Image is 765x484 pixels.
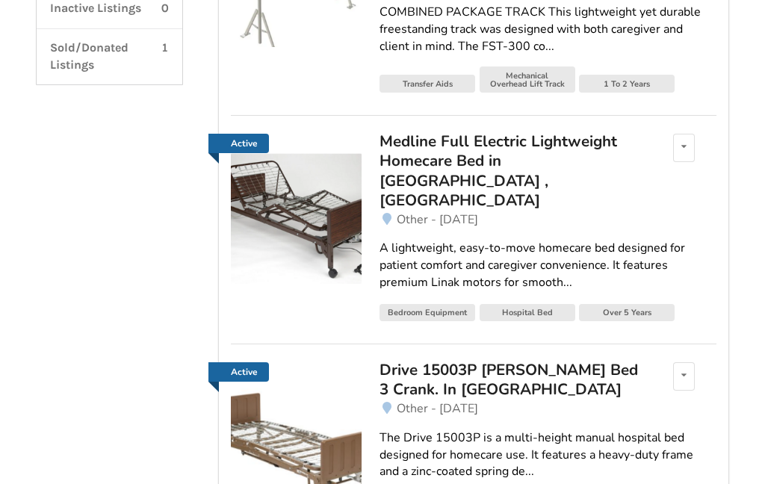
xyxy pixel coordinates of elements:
a: Drive 15003P [PERSON_NAME] Bed 3 Crank. In [GEOGRAPHIC_DATA] [380,362,641,400]
div: Mechanical Overhead Lift Track [480,66,575,93]
div: Drive 15003P [PERSON_NAME] Bed 3 Crank. In [GEOGRAPHIC_DATA] [380,360,641,400]
div: Bedroom Equipment [380,304,475,322]
div: Medline Full Electric Lightweight Homecare Bed in [GEOGRAPHIC_DATA] , [GEOGRAPHIC_DATA] [380,131,641,211]
div: A lightweight, easy-to-move homecare bed designed for patient comfort and caregiver convenience. ... [380,240,716,291]
a: Other - [DATE] [380,211,716,229]
div: 1 To 2 Years [579,75,675,93]
a: Medline Full Electric Lightweight Homecare Bed in [GEOGRAPHIC_DATA] , [GEOGRAPHIC_DATA] [380,134,641,211]
a: Transfer AidsMechanical Overhead Lift Track1 To 2 Years [380,66,716,96]
a: Active [231,134,362,284]
div: Hospital Bed [480,304,575,322]
img: bedroom equipment-medline full electric lightweight homecare bed in qualicum , vancouver island [231,153,362,284]
a: Active [208,362,269,382]
p: Sold/Donated Listings [50,40,162,74]
p: 1 [161,40,169,74]
a: Other - [DATE] [380,400,716,418]
div: COMBINED PACKAGE TRACK This lightweight yet durable freestanding track was designed with both car... [380,4,716,55]
span: Other - [DATE] [397,400,478,417]
span: Other - [DATE] [397,211,478,228]
a: Active [208,134,269,153]
a: Bedroom EquipmentHospital BedOver 5 Years [380,303,716,326]
div: Over 5 Years [579,304,675,322]
a: A lightweight, easy-to-move homecare bed designed for patient comfort and caregiver convenience. ... [380,228,716,303]
div: The Drive 15003P is a multi-height manual hospital bed designed for homecare use. It features a h... [380,429,716,481]
div: Transfer Aids [380,75,475,93]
